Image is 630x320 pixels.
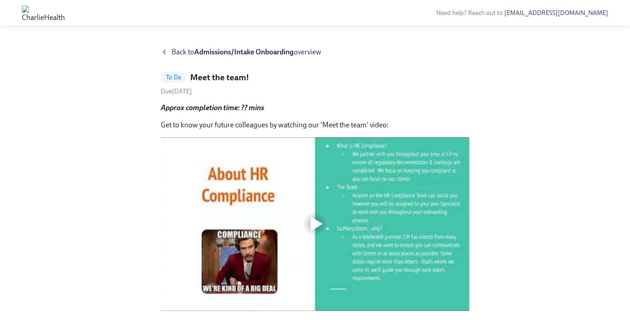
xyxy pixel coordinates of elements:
strong: Approx completion time: ?? mins [161,103,264,112]
span: Back to overview [172,47,321,57]
p: Get to know your future colleagues by watching our 'Meet the team' video: [161,120,469,130]
img: CharlieHealth [22,5,65,20]
span: To Do [161,74,187,81]
h5: Meet the team! [190,72,249,83]
span: Need help? Reach out to [436,9,608,17]
span: Tuesday, August 12th 2025, 10:00 am [161,87,192,95]
a: Back toAdmissions/Intake Onboardingoverview [161,47,469,57]
strong: Admissions/Intake Onboarding [194,48,294,56]
a: [EMAIL_ADDRESS][DOMAIN_NAME] [504,9,608,17]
